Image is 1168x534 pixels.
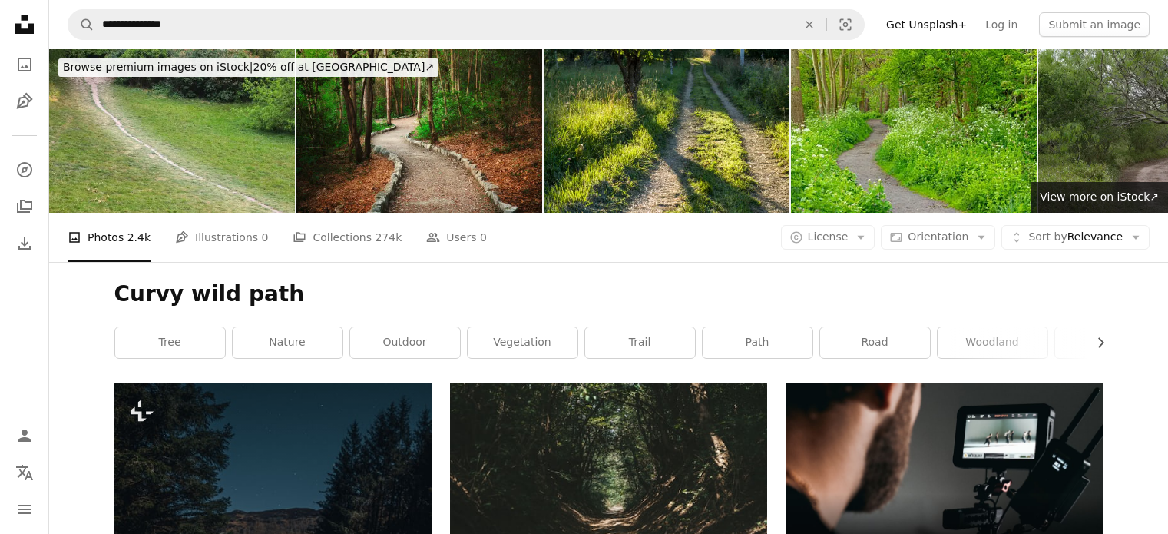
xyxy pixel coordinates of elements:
[976,12,1027,37] a: Log in
[938,327,1047,358] a: woodland
[792,10,826,39] button: Clear
[9,228,40,259] a: Download History
[296,49,542,213] img: Forest path
[68,10,94,39] button: Search Unsplash
[881,225,995,250] button: Orientation
[1031,182,1168,213] a: View more on iStock↗
[262,229,269,246] span: 0
[450,483,767,496] a: green trees in the forest
[1028,230,1123,245] span: Relevance
[426,213,487,262] a: Users 0
[293,213,402,262] a: Collections 274k
[703,327,812,358] a: path
[9,457,40,488] button: Language
[820,327,930,358] a: road
[791,49,1037,213] img: Footpath in a Spring Forest near Heiloo, Netherlands
[350,327,460,358] a: outdoor
[9,420,40,451] a: Log in / Sign up
[1055,327,1165,358] a: grass
[63,61,253,73] span: Browse premium images on iStock |
[827,10,864,39] button: Visual search
[63,61,434,73] span: 20% off at [GEOGRAPHIC_DATA] ↗
[468,327,577,358] a: vegetation
[9,494,40,525] button: Menu
[68,9,865,40] form: Find visuals sitewide
[480,229,487,246] span: 0
[175,213,268,262] a: Illustrations 0
[1040,191,1159,203] span: View more on iStock ↗
[9,86,40,117] a: Illustrations
[233,327,342,358] a: nature
[49,49,295,213] img: Desire path trampled grass in park in Europe
[1001,225,1150,250] button: Sort byRelevance
[49,49,448,86] a: Browse premium images on iStock|20% off at [GEOGRAPHIC_DATA]↗
[908,231,968,243] span: Orientation
[375,229,402,246] span: 274k
[808,231,849,243] span: License
[877,12,976,37] a: Get Unsplash+
[114,280,1103,308] h1: Curvy wild path
[115,327,225,358] a: tree
[1039,12,1150,37] button: Submit an image
[9,49,40,80] a: Photos
[781,225,875,250] button: License
[1087,327,1103,358] button: scroll list to the right
[544,49,789,213] img: Path in the village. Empty road in summer in the countryside.
[9,154,40,185] a: Explore
[585,327,695,358] a: trail
[9,191,40,222] a: Collections
[1028,231,1067,243] span: Sort by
